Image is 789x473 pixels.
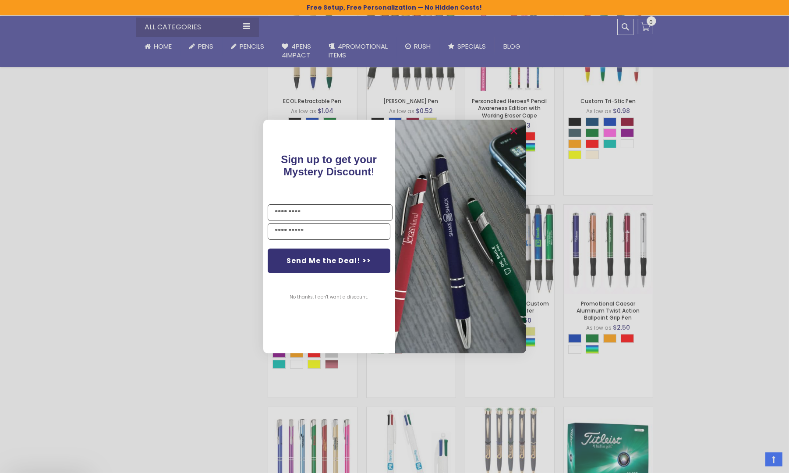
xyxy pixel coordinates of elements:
[268,249,390,273] button: Send Me the Deal! >>
[281,153,377,178] span: !
[507,124,521,138] button: Close dialog
[285,286,372,308] button: No thanks, I don't want a discount.
[281,153,377,178] span: Sign up to get your Mystery Discount
[395,120,526,353] img: pop-up-image
[717,449,789,473] iframe: Google Customer Reviews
